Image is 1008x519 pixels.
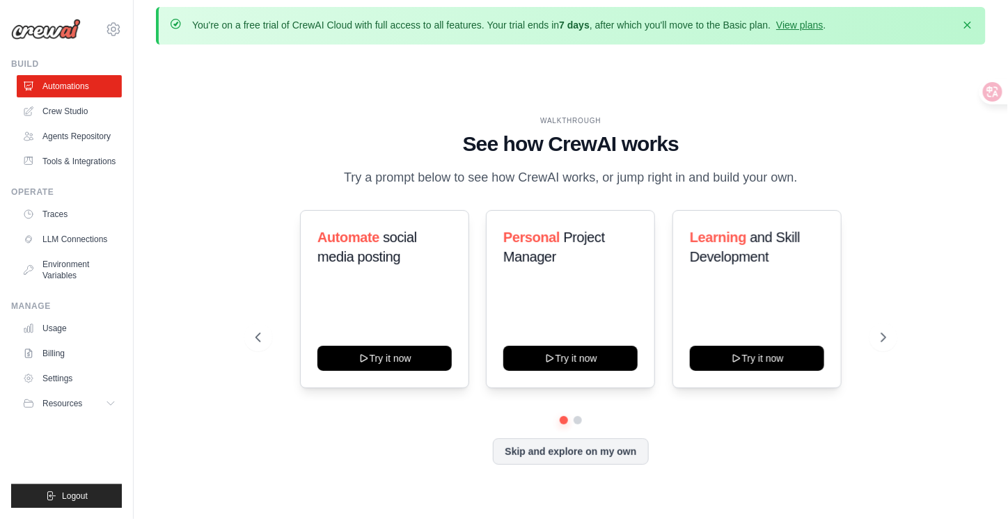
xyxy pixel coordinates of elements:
[11,301,122,312] div: Manage
[62,490,88,502] span: Logout
[17,228,122,250] a: LLM Connections
[776,19,823,31] a: View plans
[42,398,82,409] span: Resources
[11,186,122,198] div: Operate
[690,230,800,264] span: and Skill Development
[317,346,452,371] button: Try it now
[337,168,805,188] p: Try a prompt below to see how CrewAI works, or jump right in and build your own.
[503,346,638,371] button: Try it now
[493,438,648,465] button: Skip and explore on my own
[317,230,379,245] span: Automate
[559,19,590,31] strong: 7 days
[11,58,122,70] div: Build
[255,115,886,126] div: WALKTHROUGH
[17,317,122,340] a: Usage
[192,18,826,32] p: You're on a free trial of CrewAI Cloud with full access to all features. Your trial ends in , aft...
[17,342,122,365] a: Billing
[11,484,122,508] button: Logout
[503,230,560,245] span: Personal
[17,203,122,225] a: Traces
[17,367,122,390] a: Settings
[690,346,824,371] button: Try it now
[17,253,122,287] a: Environment Variables
[938,452,1008,519] iframe: Chat Widget
[17,392,122,415] button: Resources
[17,75,122,97] a: Automations
[17,125,122,147] a: Agents Repository
[690,230,746,245] span: Learning
[255,131,886,157] h1: See how CrewAI works
[11,19,81,40] img: Logo
[17,150,122,173] a: Tools & Integrations
[17,100,122,122] a: Crew Studio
